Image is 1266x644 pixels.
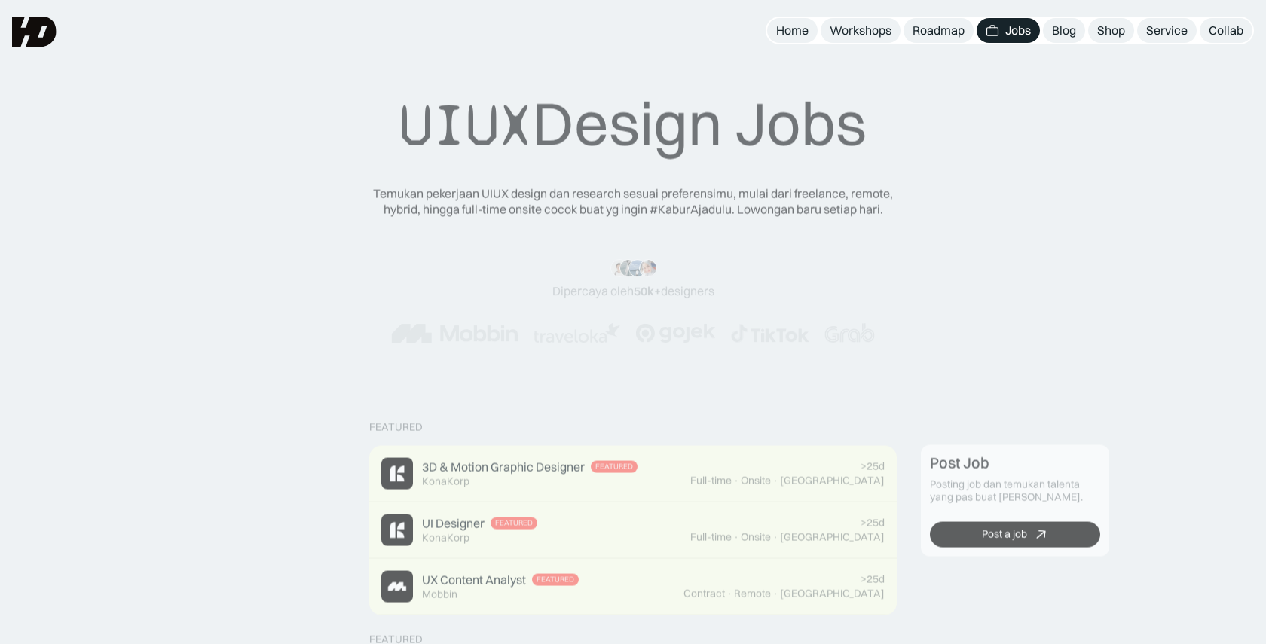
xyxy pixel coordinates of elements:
[861,573,885,586] div: >25d
[1052,23,1076,38] div: Blog
[381,458,413,490] img: Job Image
[930,454,989,472] div: Post Job
[861,517,885,530] div: >25d
[977,18,1040,43] a: Jobs
[495,519,533,528] div: Featured
[733,475,739,487] div: ·
[1200,18,1252,43] a: Collab
[733,531,739,544] div: ·
[772,475,778,487] div: ·
[726,588,732,600] div: ·
[381,571,413,603] img: Job Image
[369,502,897,559] a: Job ImageUI DesignerFeaturedKonaKorp>25dFull-time·Onsite·[GEOGRAPHIC_DATA]
[537,575,574,584] div: Featured
[734,588,771,600] div: Remote
[422,516,485,532] div: UI Designer
[861,460,885,473] div: >25d
[422,532,469,545] div: KonaKorp
[422,459,585,475] div: 3D & Motion Graphic Designer
[930,478,1100,504] div: Posting job dan temukan talenta yang pas buat [PERSON_NAME].
[552,283,714,299] div: Dipercaya oleh designers
[369,421,423,434] div: Featured
[595,462,633,472] div: Featured
[913,23,965,38] div: Roadmap
[772,531,778,544] div: ·
[399,90,532,162] span: UIUX
[1088,18,1134,43] a: Shop
[369,559,897,615] a: Job ImageUX Content AnalystFeaturedMobbin>25dContract·Remote·[GEOGRAPHIC_DATA]
[904,18,974,43] a: Roadmap
[683,588,725,600] div: Contract
[422,572,526,588] div: UX Content Analyst
[362,186,904,218] div: Temukan pekerjaan UIUX design dan research sesuai preferensimu, mulai dari freelance, remote, hyb...
[780,475,885,487] div: [GEOGRAPHIC_DATA]
[381,514,413,546] img: Job Image
[821,18,901,43] a: Workshops
[634,283,661,298] span: 50k+
[776,23,809,38] div: Home
[399,87,867,162] div: Design Jobs
[1146,23,1188,38] div: Service
[1137,18,1197,43] a: Service
[767,18,818,43] a: Home
[422,588,457,601] div: Mobbin
[422,475,469,488] div: KonaKorp
[830,23,891,38] div: Workshops
[930,522,1100,548] a: Post a job
[1097,23,1125,38] div: Shop
[690,475,732,487] div: Full-time
[780,588,885,600] div: [GEOGRAPHIC_DATA]
[741,531,771,544] div: Onsite
[1209,23,1243,38] div: Collab
[982,528,1027,541] div: Post a job
[772,588,778,600] div: ·
[1005,23,1031,38] div: Jobs
[690,531,732,544] div: Full-time
[780,531,885,544] div: [GEOGRAPHIC_DATA]
[741,475,771,487] div: Onsite
[1043,18,1085,43] a: Blog
[369,446,897,502] a: Job Image3D & Motion Graphic DesignerFeaturedKonaKorp>25dFull-time·Onsite·[GEOGRAPHIC_DATA]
